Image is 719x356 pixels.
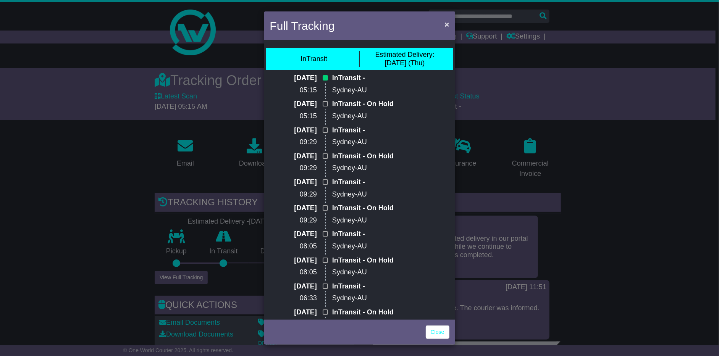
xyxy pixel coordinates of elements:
[270,190,317,199] p: 09:29
[270,74,317,82] p: [DATE]
[332,204,449,213] p: InTransit - On Hold
[270,164,317,172] p: 09:29
[332,282,449,291] p: InTransit -
[332,242,449,251] p: Sydney-AU
[270,100,317,108] p: [DATE]
[375,51,434,67] div: [DATE] (Thu)
[270,294,317,303] p: 06:33
[332,86,449,95] p: Sydney-AU
[270,230,317,238] p: [DATE]
[332,112,449,121] p: Sydney-AU
[332,294,449,303] p: Sydney-AU
[332,268,449,277] p: Sydney-AU
[332,138,449,147] p: Sydney-AU
[301,55,327,63] div: InTransit
[270,308,317,317] p: [DATE]
[270,138,317,147] p: 09:29
[375,51,434,58] span: Estimated Delivery:
[332,100,449,108] p: InTransit - On Hold
[270,204,317,213] p: [DATE]
[270,126,317,135] p: [DATE]
[270,256,317,265] p: [DATE]
[270,216,317,225] p: 09:29
[444,20,449,29] span: ×
[441,16,453,32] button: Close
[332,308,449,317] p: InTransit - On Hold
[332,190,449,199] p: Sydney-AU
[332,126,449,135] p: InTransit -
[270,17,335,34] h4: Full Tracking
[270,242,317,251] p: 08:05
[270,152,317,161] p: [DATE]
[270,268,317,277] p: 08:05
[270,112,317,121] p: 05:15
[332,216,449,225] p: Sydney-AU
[332,256,449,265] p: InTransit - On Hold
[426,325,449,339] a: Close
[332,152,449,161] p: InTransit - On Hold
[332,178,449,187] p: InTransit -
[270,86,317,95] p: 05:15
[332,230,449,238] p: InTransit -
[332,74,449,82] p: InTransit -
[270,178,317,187] p: [DATE]
[332,164,449,172] p: Sydney-AU
[270,282,317,291] p: [DATE]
